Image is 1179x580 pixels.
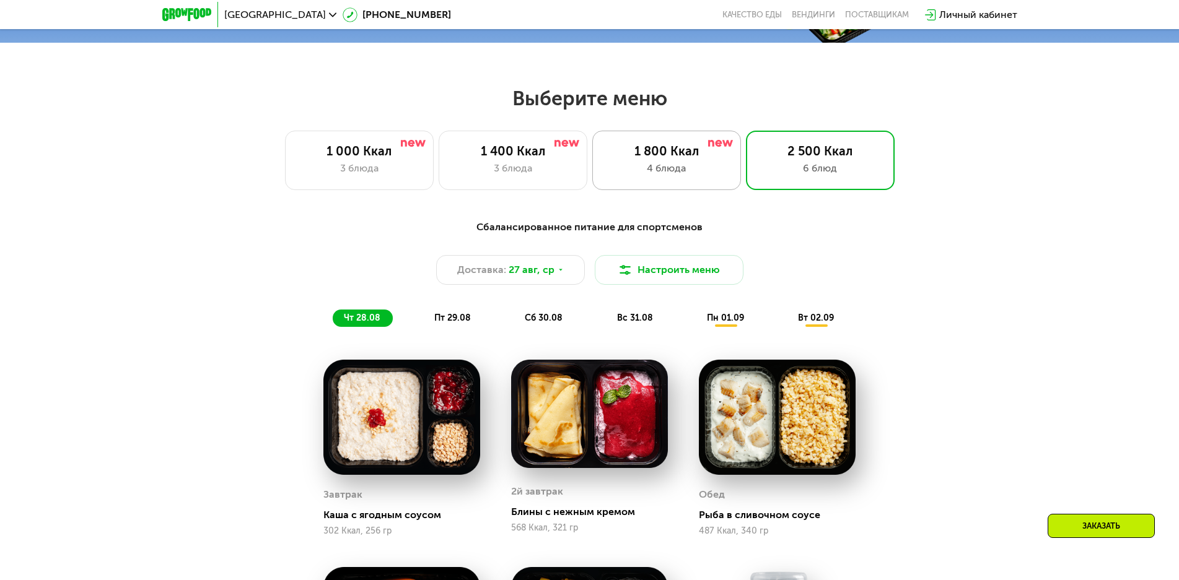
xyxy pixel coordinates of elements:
h2: Выберите меню [40,86,1139,111]
div: 568 Ккал, 321 гр [511,523,668,533]
div: Личный кабинет [939,7,1017,22]
div: Сбалансированное питание для спортсменов [223,220,957,235]
div: 1 400 Ккал [452,144,574,158]
a: Вендинги [792,10,835,20]
span: 27 авг, ср [509,262,554,277]
div: поставщикам [845,10,909,20]
div: 2й завтрак [511,482,563,501]
span: пн 01.09 [707,313,744,323]
span: вт 02.09 [798,313,834,323]
a: Качество еды [722,10,782,20]
span: вс 31.08 [617,313,653,323]
div: Завтрак [323,485,362,504]
div: 1 800 Ккал [605,144,728,158]
div: Обед [699,485,725,504]
div: 6 блюд [759,161,882,176]
span: пт 29.08 [434,313,471,323]
div: Рыба в сливочном соусе [699,509,866,521]
span: сб 30.08 [525,313,563,323]
span: чт 28.08 [344,313,380,323]
div: Каша с ягодным соусом [323,509,490,521]
div: 302 Ккал, 256 гр [323,526,480,536]
div: 4 блюда [605,161,728,176]
div: 3 блюда [298,161,421,176]
div: 2 500 Ккал [759,144,882,158]
div: 487 Ккал, 340 гр [699,526,856,536]
div: Заказать [1048,514,1155,538]
a: [PHONE_NUMBER] [343,7,451,22]
button: Настроить меню [595,255,743,285]
div: 1 000 Ккал [298,144,421,158]
div: Блины с нежным кремом [511,506,678,518]
div: 3 блюда [452,161,574,176]
span: Доставка: [457,262,506,277]
span: [GEOGRAPHIC_DATA] [224,10,326,20]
